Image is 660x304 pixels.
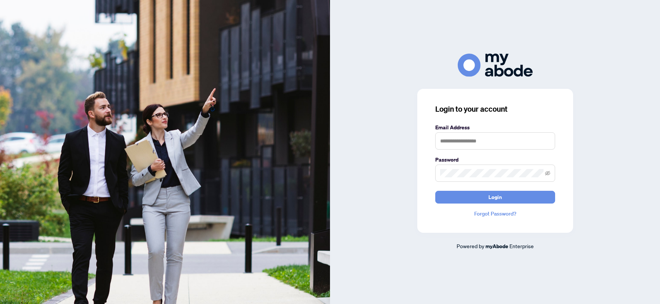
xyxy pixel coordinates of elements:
[435,210,555,218] a: Forgot Password?
[435,156,555,164] label: Password
[457,243,484,249] span: Powered by
[435,104,555,114] h3: Login to your account
[488,191,502,203] span: Login
[509,243,534,249] span: Enterprise
[435,123,555,132] label: Email Address
[485,242,508,250] a: myAbode
[435,191,555,204] button: Login
[545,171,550,176] span: eye-invisible
[458,54,533,76] img: ma-logo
